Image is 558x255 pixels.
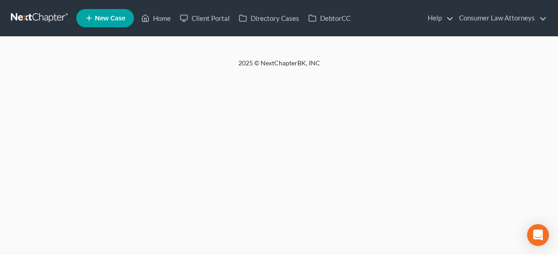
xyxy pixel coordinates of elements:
div: 2025 © NextChapterBK, INC [20,59,538,75]
a: Consumer Law Attorneys [454,10,547,26]
a: Home [137,10,175,26]
a: Directory Cases [234,10,304,26]
a: DebtorCC [304,10,355,26]
a: Help [423,10,454,26]
a: Client Portal [175,10,234,26]
div: Open Intercom Messenger [527,224,549,246]
new-legal-case-button: New Case [76,9,134,27]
